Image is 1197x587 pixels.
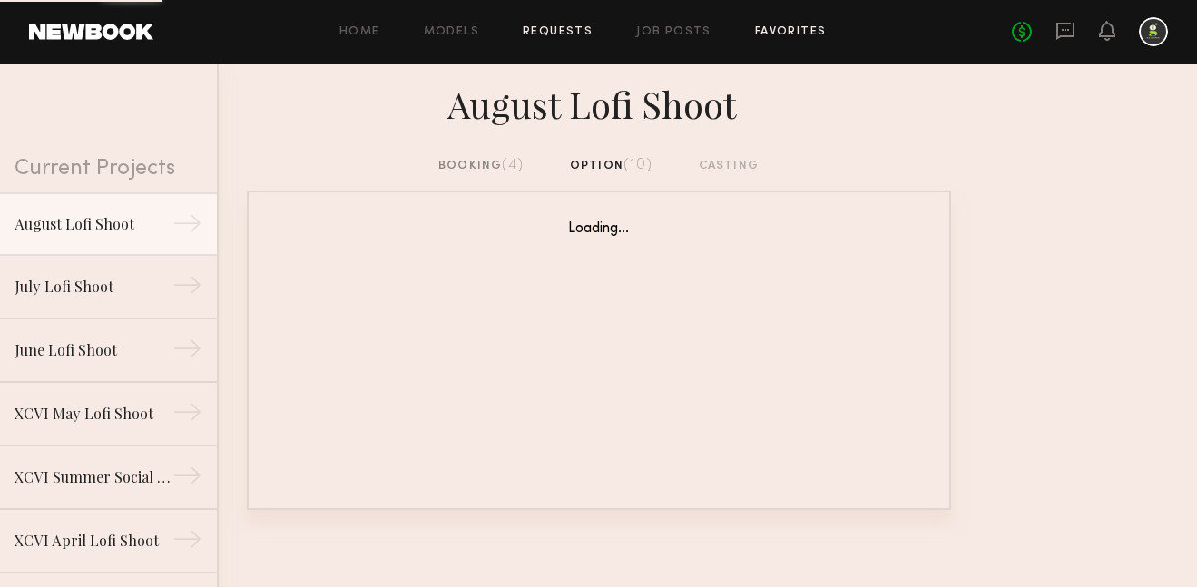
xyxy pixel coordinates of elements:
[172,461,202,497] div: →
[172,397,202,434] div: →
[424,26,479,38] a: Models
[15,530,172,552] div: XCVI April Lofi Shoot
[755,26,827,38] a: Favorites
[15,276,172,298] div: July Lofi Shoot
[285,221,913,237] div: Loading...
[172,270,202,307] div: →
[438,156,524,176] div: booking
[15,466,172,488] div: XCVI Summer Social Shoot
[15,403,172,425] div: XCVI May Lofi Shoot
[172,524,202,561] div: →
[172,209,202,245] div: →
[15,339,172,361] div: June Lofi Shoot
[502,158,524,172] span: (4)
[523,26,593,38] a: Requests
[636,26,711,38] a: Job Posts
[247,78,951,127] div: August Lofi Shoot
[339,26,380,38] a: Home
[172,334,202,370] div: →
[15,213,172,235] div: August Lofi Shoot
